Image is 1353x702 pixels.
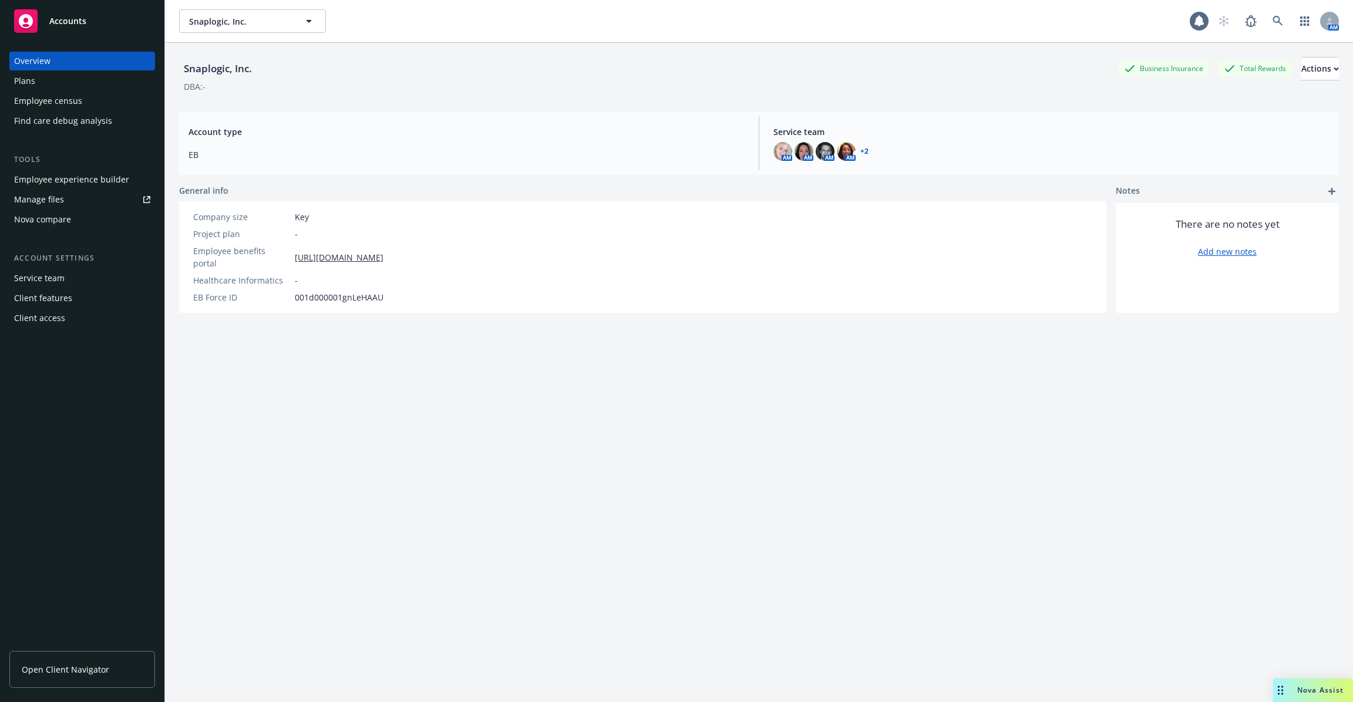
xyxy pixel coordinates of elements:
[9,210,155,229] a: Nova compare
[179,61,257,76] div: Snaplogic, Inc.
[193,245,290,269] div: Employee benefits portal
[1198,245,1257,258] a: Add new notes
[1273,679,1288,702] div: Drag to move
[295,291,383,303] span: 001d000001gnLeHAAU
[179,9,326,33] button: Snaplogic, Inc.
[1297,685,1344,695] span: Nova Assist
[816,142,834,161] img: photo
[860,148,869,155] a: +2
[1212,9,1236,33] a: Start snowing
[1219,61,1292,76] div: Total Rewards
[773,126,1330,138] span: Service team
[9,112,155,130] a: Find care debug analysis
[14,289,72,308] div: Client features
[773,142,792,161] img: photo
[14,309,65,328] div: Client access
[189,15,291,28] span: Snaplogic, Inc.
[193,291,290,303] div: EB Force ID
[1176,217,1280,231] span: There are no notes yet
[14,72,35,90] div: Plans
[295,211,309,223] span: Key
[14,269,65,288] div: Service team
[9,252,155,264] div: Account settings
[1301,57,1339,80] button: Actions
[9,5,155,38] a: Accounts
[14,92,82,110] div: Employee census
[1119,61,1209,76] div: Business Insurance
[9,309,155,328] a: Client access
[9,190,155,209] a: Manage files
[1116,184,1140,198] span: Notes
[795,142,813,161] img: photo
[1273,679,1353,702] button: Nova Assist
[837,142,856,161] img: photo
[295,251,383,264] a: [URL][DOMAIN_NAME]
[49,16,86,26] span: Accounts
[1301,58,1339,80] div: Actions
[1239,9,1263,33] a: Report a Bug
[9,170,155,189] a: Employee experience builder
[14,190,64,209] div: Manage files
[14,210,71,229] div: Nova compare
[9,269,155,288] a: Service team
[9,72,155,90] a: Plans
[9,154,155,166] div: Tools
[193,228,290,240] div: Project plan
[22,663,109,676] span: Open Client Navigator
[184,80,206,93] div: DBA: -
[1293,9,1317,33] a: Switch app
[193,211,290,223] div: Company size
[189,148,745,161] span: EB
[9,52,155,70] a: Overview
[14,52,51,70] div: Overview
[179,184,228,197] span: General info
[1325,184,1339,198] a: add
[14,112,112,130] div: Find care debug analysis
[189,126,745,138] span: Account type
[1266,9,1290,33] a: Search
[193,274,290,286] div: Healthcare Informatics
[295,228,298,240] span: -
[9,289,155,308] a: Client features
[295,274,298,286] span: -
[14,170,129,189] div: Employee experience builder
[9,92,155,110] a: Employee census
